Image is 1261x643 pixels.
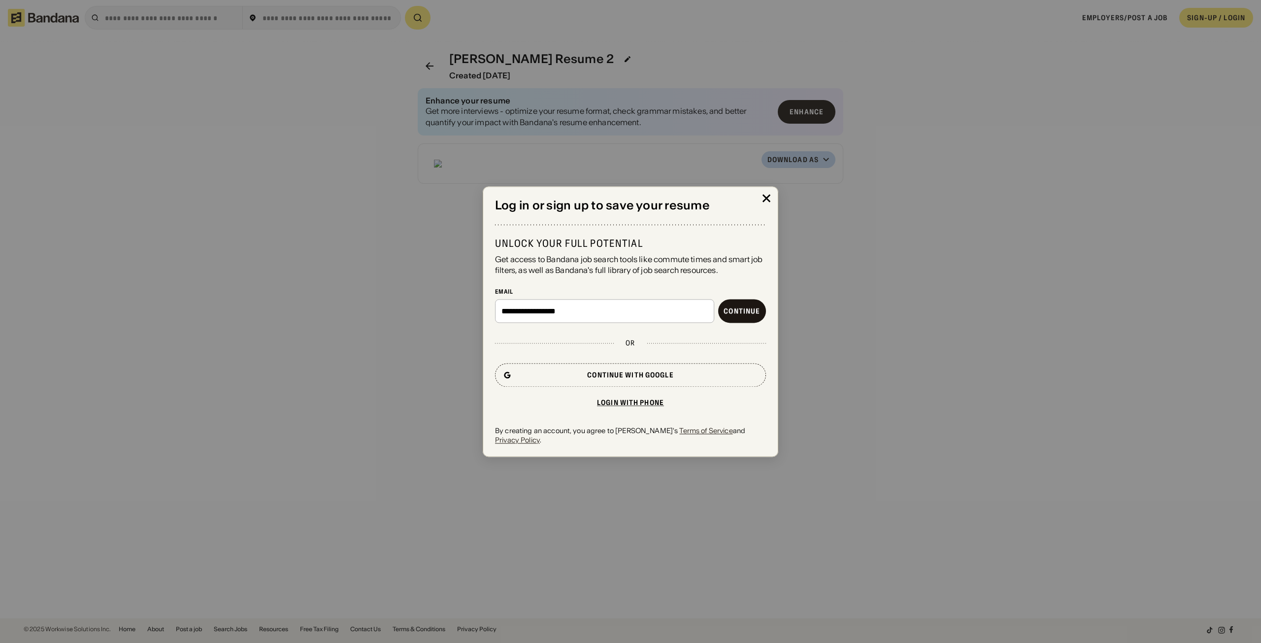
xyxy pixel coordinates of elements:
div: Unlock your full potential [495,237,766,250]
div: Continue [724,308,760,315]
div: By creating an account, you agree to [PERSON_NAME]'s and . [495,427,766,444]
div: Log in or sign up to save your resume [495,199,766,213]
div: Get access to Bandana job search tools like commute times and smart job filters, as well as Banda... [495,254,766,276]
a: Privacy Policy [495,436,540,444]
div: Email [495,288,766,296]
div: Login with phone [597,400,664,406]
div: Continue with Google [587,372,673,379]
a: Terms of Service [679,427,732,436]
div: or [626,339,635,348]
